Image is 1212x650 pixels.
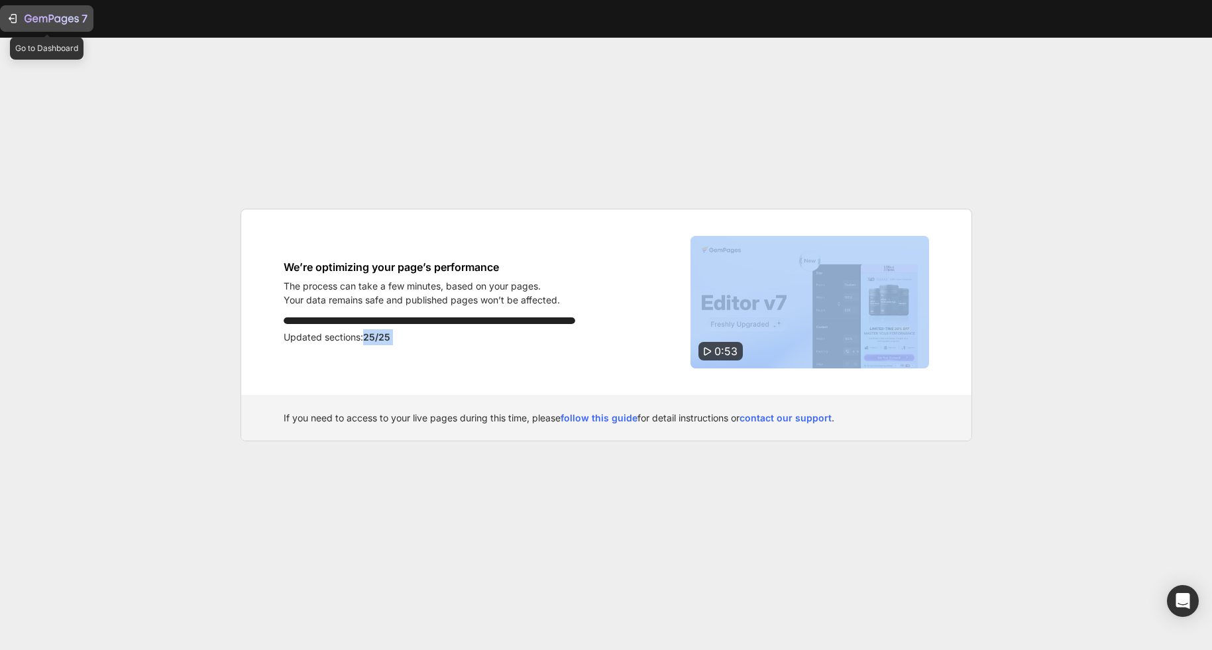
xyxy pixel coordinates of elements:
p: 7 [82,11,87,27]
div: If you need to access to your live pages during this time, please for detail instructions or . [284,411,929,425]
span: 25/25 [363,331,390,343]
span: 0:53 [714,345,738,358]
img: Video thumbnail [690,236,929,368]
a: contact our support [740,412,832,423]
p: The process can take a few minutes, based on your pages. [284,279,560,293]
h1: We’re optimizing your page’s performance [284,259,560,275]
p: Updated sections: [284,329,575,345]
p: Your data remains safe and published pages won’t be affected. [284,293,560,307]
div: Open Intercom Messenger [1167,585,1199,617]
a: follow this guide [561,412,637,423]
